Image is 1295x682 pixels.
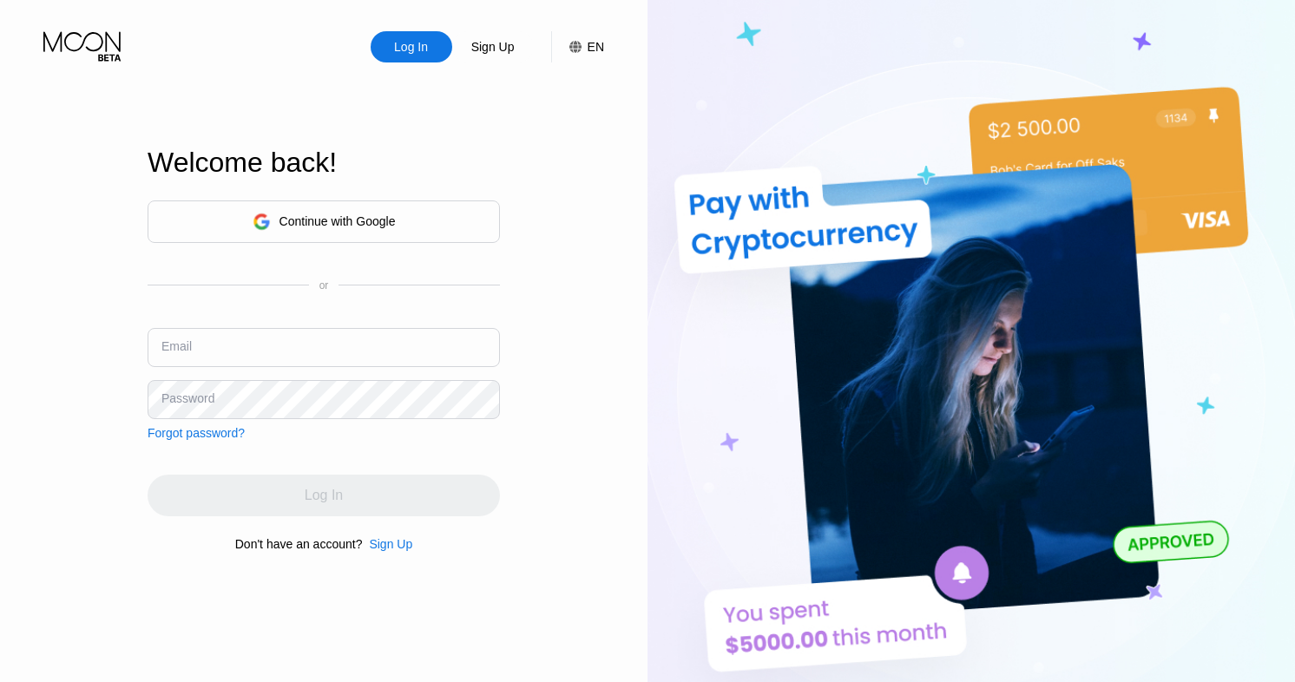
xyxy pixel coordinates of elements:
[235,537,363,551] div: Don't have an account?
[371,31,452,62] div: Log In
[161,391,214,405] div: Password
[551,31,604,62] div: EN
[161,339,192,353] div: Email
[362,537,412,551] div: Sign Up
[319,279,329,292] div: or
[392,38,430,56] div: Log In
[470,38,516,56] div: Sign Up
[148,426,245,440] div: Forgot password?
[148,147,500,179] div: Welcome back!
[452,31,534,62] div: Sign Up
[588,40,604,54] div: EN
[279,214,396,228] div: Continue with Google
[369,537,412,551] div: Sign Up
[148,200,500,243] div: Continue with Google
